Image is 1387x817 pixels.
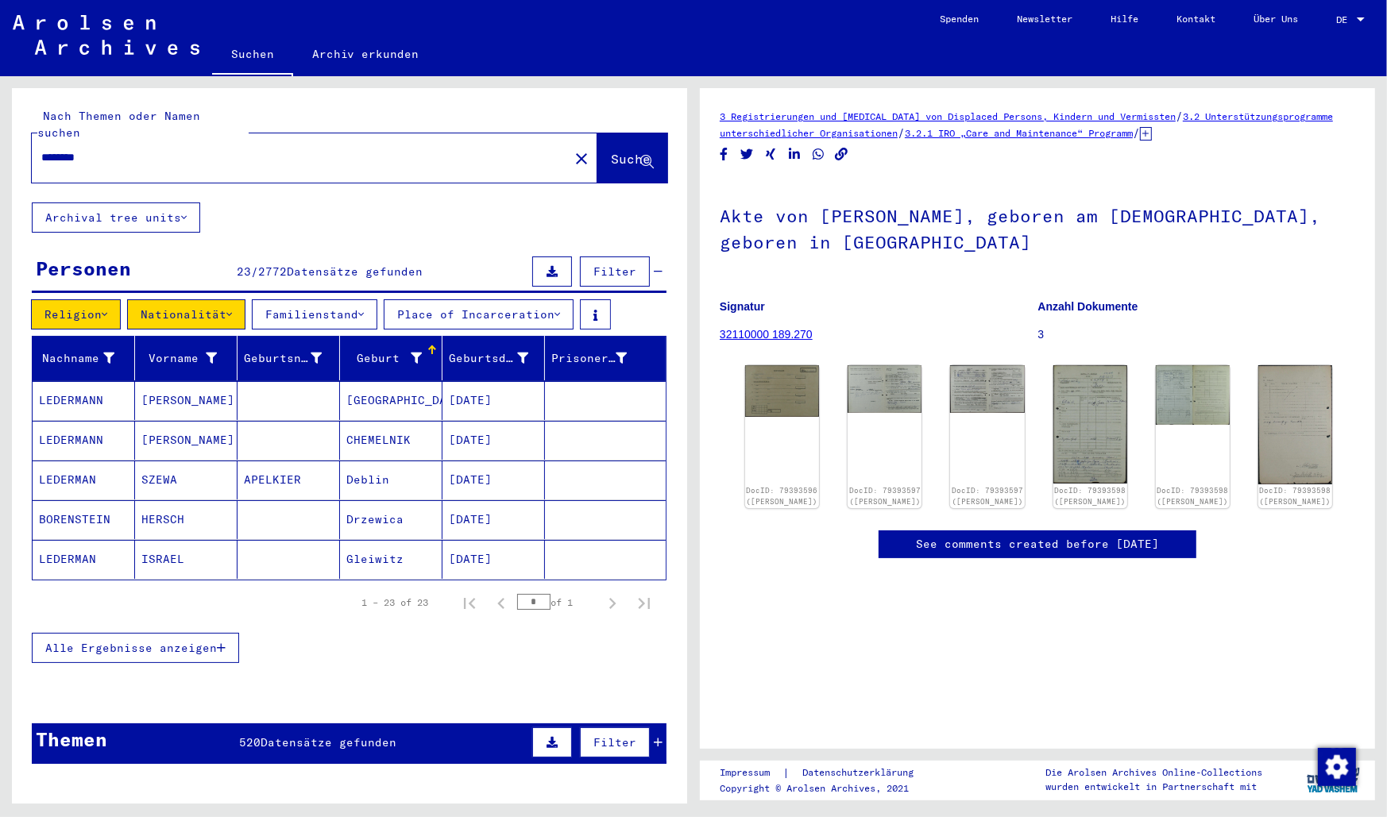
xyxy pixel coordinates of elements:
[905,127,1133,139] a: 3.2.1 IRO „Care and Maintenance“ Programm
[33,540,135,579] mat-cell: LEDERMAN
[135,461,238,499] mat-cell: SZEWA
[1054,486,1126,506] a: DocID: 79393598 ([PERSON_NAME])
[454,587,485,619] button: First page
[1336,14,1354,25] span: DE
[720,110,1176,122] a: 3 Registrierungen und [MEDICAL_DATA] von Displaced Persons, Kindern und Vermissten
[258,264,287,279] span: 2772
[442,461,545,499] mat-cell: [DATE]
[1258,365,1332,484] img: 003.jpg
[442,336,545,380] mat-header-cell: Geburtsdatum
[1260,486,1331,506] a: DocID: 79393598 ([PERSON_NAME])
[127,299,245,329] button: Nationalität
[720,765,782,781] a: Impressum
[39,350,114,367] div: Nachname
[135,336,238,380] mat-header-cell: Vorname
[848,365,921,413] img: 001.jpg
[593,735,636,750] span: Filter
[1038,326,1356,343] p: 3
[361,595,428,610] div: 1 – 23 of 23
[31,299,121,329] button: Religion
[293,35,439,73] a: Archiv erkunden
[1156,365,1230,425] img: 002.jpg
[739,145,755,164] button: Share on Twitter
[135,381,238,420] mat-cell: [PERSON_NAME]
[551,350,627,367] div: Prisoner #
[13,15,199,55] img: Arolsen_neg.svg
[244,350,322,367] div: Geburtsname
[33,421,135,460] mat-cell: LEDERMANN
[1304,760,1363,800] img: yv_logo.png
[135,500,238,539] mat-cell: HERSCH
[720,765,933,781] div: |
[287,264,423,279] span: Datensätze gefunden
[33,381,135,420] mat-cell: LEDERMANN
[1045,765,1262,780] p: Die Arolsen Archives Online-Collections
[251,264,258,279] span: /
[346,345,442,371] div: Geburt‏
[580,727,650,757] button: Filter
[916,536,1159,553] a: See comments created before [DATE]
[135,540,238,579] mat-cell: ISRAEL
[449,350,528,367] div: Geburtsdatum
[340,500,442,539] mat-cell: Drzewica
[340,461,442,499] mat-cell: Deblin
[833,145,850,164] button: Copy link
[952,486,1023,506] a: DocID: 79393597 ([PERSON_NAME])
[33,500,135,539] mat-cell: BORENSTEIN
[747,486,818,506] a: DocID: 79393596 ([PERSON_NAME])
[442,421,545,460] mat-cell: [DATE]
[45,641,217,655] span: Alle Ergebnisse anzeigen
[1045,780,1262,794] p: wurden entwickelt in Partnerschaft mit
[1038,300,1138,313] b: Anzahl Dokumente
[898,125,905,140] span: /
[32,633,239,663] button: Alle Ergebnisse anzeigen
[442,381,545,420] mat-cell: [DATE]
[442,540,545,579] mat-cell: [DATE]
[141,345,237,371] div: Vorname
[340,421,442,460] mat-cell: CHEMELNIK
[720,781,933,796] p: Copyright © Arolsen Archives, 2021
[611,151,651,167] span: Suche
[141,350,217,367] div: Vorname
[252,299,377,329] button: Familienstand
[572,149,591,168] mat-icon: close
[551,345,647,371] div: Prisoner #
[1176,109,1183,123] span: /
[545,336,666,380] mat-header-cell: Prisoner #
[628,587,660,619] button: Last page
[763,145,779,164] button: Share on Xing
[340,336,442,380] mat-header-cell: Geburt‏
[593,264,636,279] span: Filter
[244,345,342,371] div: Geburtsname
[37,109,200,140] mat-label: Nach Themen oder Namen suchen
[517,595,597,610] div: of 1
[36,254,131,283] div: Personen
[340,381,442,420] mat-cell: [GEOGRAPHIC_DATA]
[33,336,135,380] mat-header-cell: Nachname
[716,145,732,164] button: Share on Facebook
[810,145,827,164] button: Share on WhatsApp
[238,336,340,380] mat-header-cell: Geburtsname
[720,179,1355,276] h1: Akte von [PERSON_NAME], geboren am [DEMOGRAPHIC_DATA], geboren in [GEOGRAPHIC_DATA]
[786,145,803,164] button: Share on LinkedIn
[238,461,340,499] mat-cell: APELKIER
[212,35,293,76] a: Suchen
[745,365,819,417] img: 001.jpg
[32,202,200,233] button: Archival tree units
[36,725,107,753] div: Themen
[33,461,135,499] mat-cell: LEDERMAN
[597,587,628,619] button: Next page
[340,540,442,579] mat-cell: Gleiwitz
[849,486,921,506] a: DocID: 79393597 ([PERSON_NAME])
[1053,365,1127,484] img: 001.jpg
[580,256,650,287] button: Filter
[1157,486,1228,506] a: DocID: 79393598 ([PERSON_NAME])
[720,300,765,313] b: Signatur
[485,587,517,619] button: Previous page
[1133,125,1140,140] span: /
[950,365,1024,413] img: 002.jpg
[39,345,134,371] div: Nachname
[1318,748,1356,786] img: Zustimmung ändern
[566,142,597,174] button: Clear
[442,500,545,539] mat-cell: [DATE]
